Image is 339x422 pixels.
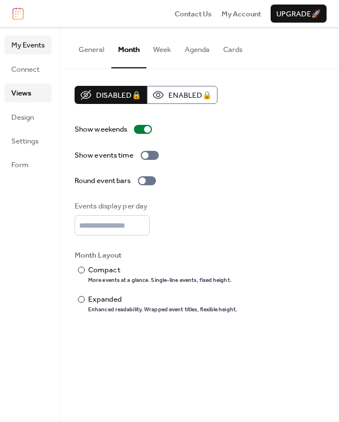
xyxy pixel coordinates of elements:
[5,84,51,102] a: Views
[88,294,235,305] div: Expanded
[276,8,321,20] span: Upgrade 🚀
[11,136,38,147] span: Settings
[178,27,216,67] button: Agenda
[216,27,249,67] button: Cards
[5,155,51,173] a: Form
[88,264,229,276] div: Compact
[75,150,134,161] div: Show events time
[111,27,146,68] button: Month
[75,201,147,212] div: Events display per day
[75,175,131,186] div: Round event bars
[11,159,29,171] span: Form
[175,8,212,19] a: Contact Us
[5,60,51,78] a: Connect
[75,250,323,261] div: Month Layout
[75,124,127,135] div: Show weekends
[11,88,31,99] span: Views
[5,108,51,126] a: Design
[221,8,261,19] a: My Account
[88,277,232,285] div: More events at a glance. Single-line events, fixed height.
[11,64,40,75] span: Connect
[221,8,261,20] span: My Account
[72,27,111,67] button: General
[12,7,24,20] img: logo
[5,132,51,150] a: Settings
[5,36,51,54] a: My Events
[146,27,178,67] button: Week
[88,306,237,314] div: Enhanced readability. Wrapped event titles, flexible height.
[271,5,327,23] button: Upgrade🚀
[11,112,34,123] span: Design
[175,8,212,20] span: Contact Us
[11,40,45,51] span: My Events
